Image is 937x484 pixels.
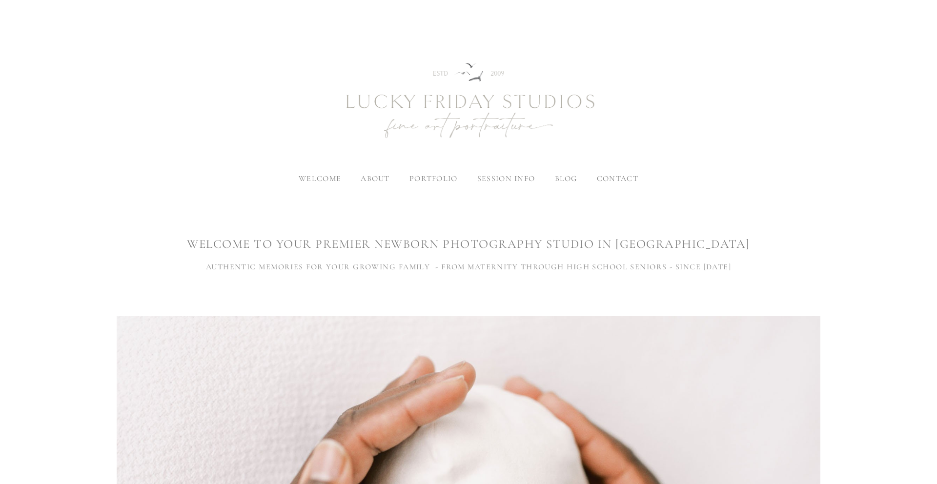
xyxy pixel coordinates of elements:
a: welcome [299,174,341,183]
label: session info [477,174,535,183]
img: Newborn Photography Denver | Lucky Friday Studios [293,28,644,175]
label: portfolio [409,174,458,183]
h3: AUTHENTIC MEMORIES FOR YOUR GROWING FAMILY - FROM MATERNITY THROUGH HIGH SCHOOL SENIORS - SINCE [... [117,261,820,273]
a: blog [555,174,577,183]
label: about [361,174,389,183]
a: contact [597,174,638,183]
h1: WELCOME TO YOUR premier newborn photography studio IN [GEOGRAPHIC_DATA] [117,236,820,253]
